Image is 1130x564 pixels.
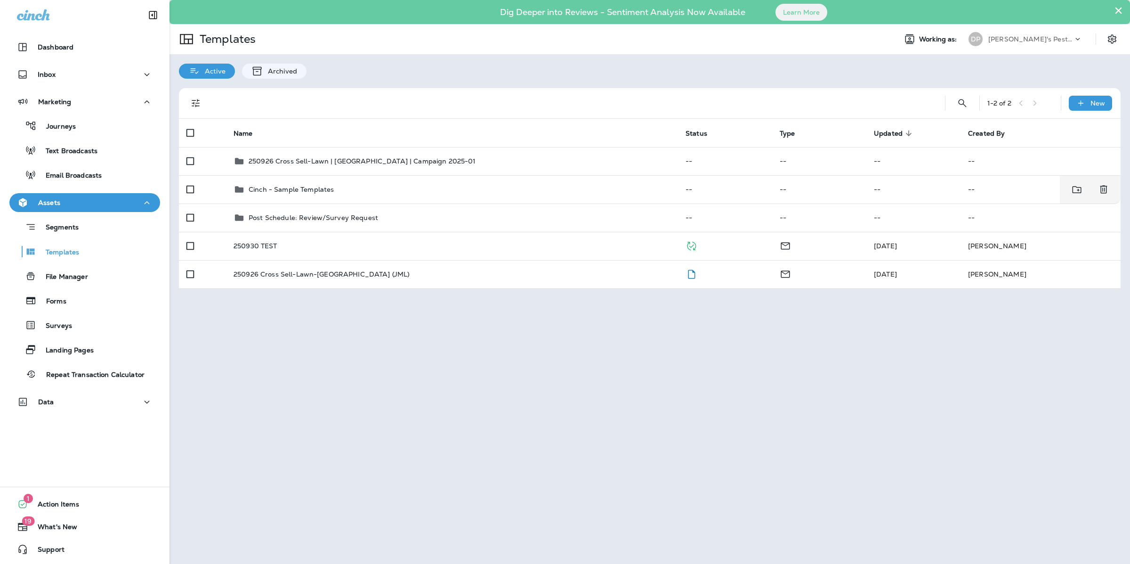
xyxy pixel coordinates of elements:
[36,273,88,282] p: File Manager
[772,204,866,232] td: --
[22,516,34,526] span: 19
[9,340,160,360] button: Landing Pages
[9,193,160,212] button: Assets
[249,186,334,193] p: Cinch - Sample Templates
[968,130,1005,138] span: Created By
[969,32,983,46] div: DP
[263,67,297,75] p: Archived
[874,130,903,138] span: Updated
[473,11,773,14] p: Dig Deeper into Reviews - Sentiment Analysis Now Available
[874,270,897,278] span: Joyce Lee
[960,260,1121,288] td: [PERSON_NAME]
[780,130,795,138] span: Type
[9,517,160,536] button: 19What's New
[686,130,707,138] span: Status
[988,35,1073,43] p: [PERSON_NAME]'s Pest Control
[678,147,772,175] td: --
[36,172,102,180] p: Email Broadcasts
[37,371,145,380] p: Repeat Transaction Calculator
[960,147,1121,175] td: --
[772,147,866,175] td: --
[234,130,253,138] span: Name
[919,35,959,43] span: Working as:
[686,129,719,138] span: Status
[38,398,54,406] p: Data
[36,223,79,233] p: Segments
[249,214,378,221] p: Post Schedule: Review/Survey Request
[234,242,277,250] p: 250930 TEST
[866,175,960,204] td: --
[9,38,160,57] button: Dashboard
[37,123,76,131] p: Journeys
[196,32,256,46] p: Templates
[1114,3,1123,18] button: Close
[686,241,697,249] span: Published
[1094,180,1113,199] button: Delete
[960,232,1121,260] td: [PERSON_NAME]
[9,92,160,111] button: Marketing
[38,71,56,78] p: Inbox
[28,500,79,512] span: Action Items
[874,129,915,138] span: Updated
[38,199,60,206] p: Assets
[960,204,1121,232] td: --
[9,540,160,559] button: Support
[140,6,166,25] button: Collapse Sidebar
[38,98,71,106] p: Marketing
[9,116,160,136] button: Journeys
[780,241,791,249] span: Email
[234,129,265,138] span: Name
[36,346,94,355] p: Landing Pages
[186,94,205,113] button: Filters
[28,546,65,557] span: Support
[678,204,772,232] td: --
[960,175,1073,204] td: --
[28,523,77,534] span: What's New
[38,43,73,51] p: Dashboard
[36,248,79,257] p: Templates
[953,94,972,113] button: Search Templates
[780,129,807,138] span: Type
[9,392,160,411] button: Data
[678,175,772,204] td: --
[24,494,33,503] span: 1
[9,65,160,84] button: Inbox
[249,157,476,165] p: 250926 Cross Sell-Lawn | [GEOGRAPHIC_DATA] | Campaign 2025-01
[36,147,97,156] p: Text Broadcasts
[9,364,160,384] button: Repeat Transaction Calculator
[37,297,66,306] p: Forms
[874,242,897,250] span: Joyce Lee
[686,269,697,278] span: Draft
[1090,99,1105,107] p: New
[200,67,226,75] p: Active
[1104,31,1121,48] button: Settings
[36,322,72,331] p: Surveys
[866,204,960,232] td: --
[1067,180,1087,199] button: Move to folder
[9,291,160,311] button: Forms
[9,217,160,237] button: Segments
[9,242,160,262] button: Templates
[968,129,1017,138] span: Created By
[9,165,160,185] button: Email Broadcasts
[780,269,791,278] span: Email
[775,4,827,21] button: Learn More
[772,175,866,204] td: --
[866,147,960,175] td: --
[9,140,160,160] button: Text Broadcasts
[9,315,160,335] button: Surveys
[9,266,160,286] button: File Manager
[987,99,1011,107] div: 1 - 2 of 2
[9,495,160,514] button: 1Action Items
[234,270,410,278] p: 250926 Cross Sell-Lawn-[GEOGRAPHIC_DATA] (JML)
